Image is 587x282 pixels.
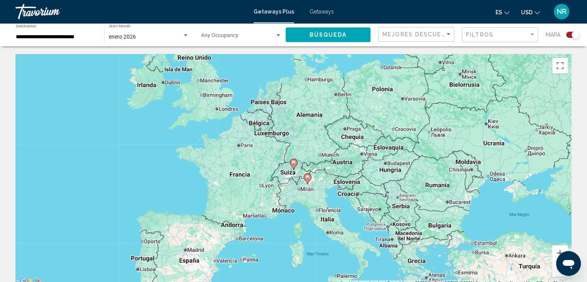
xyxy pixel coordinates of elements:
span: es [496,9,502,15]
span: Mapa [546,29,560,40]
button: Change language [496,7,509,18]
span: NR [557,8,567,15]
button: Filter [462,27,538,43]
mat-select: Sort by [382,31,452,38]
span: enero 2026 [109,34,136,40]
button: Ampliar [552,245,568,261]
button: User Menu [551,3,572,20]
iframe: Botón para iniciar la ventana de mensajería [556,251,581,276]
span: Búsqueda [310,32,347,38]
span: Mejores descuentos [382,31,460,37]
button: Reducir [552,261,568,277]
a: Travorium [15,4,246,19]
a: Getaways [310,8,334,15]
button: Change currency [521,7,540,18]
button: Búsqueda [286,27,370,42]
button: Cambiar a la vista en pantalla completa [552,58,568,73]
span: Filtros [466,32,494,38]
a: Getaways Plus [254,8,294,15]
span: USD [521,9,533,15]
